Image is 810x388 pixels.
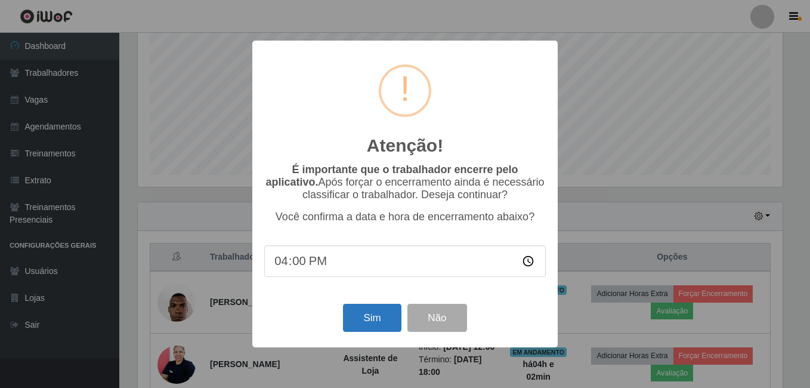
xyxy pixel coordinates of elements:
button: Não [407,304,466,332]
p: Você confirma a data e hora de encerramento abaixo? [264,211,546,223]
b: É importante que o trabalhador encerre pelo aplicativo. [265,164,518,188]
p: Após forçar o encerramento ainda é necessário classificar o trabalhador. Deseja continuar? [264,164,546,201]
button: Sim [343,304,401,332]
h2: Atenção! [367,135,443,156]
